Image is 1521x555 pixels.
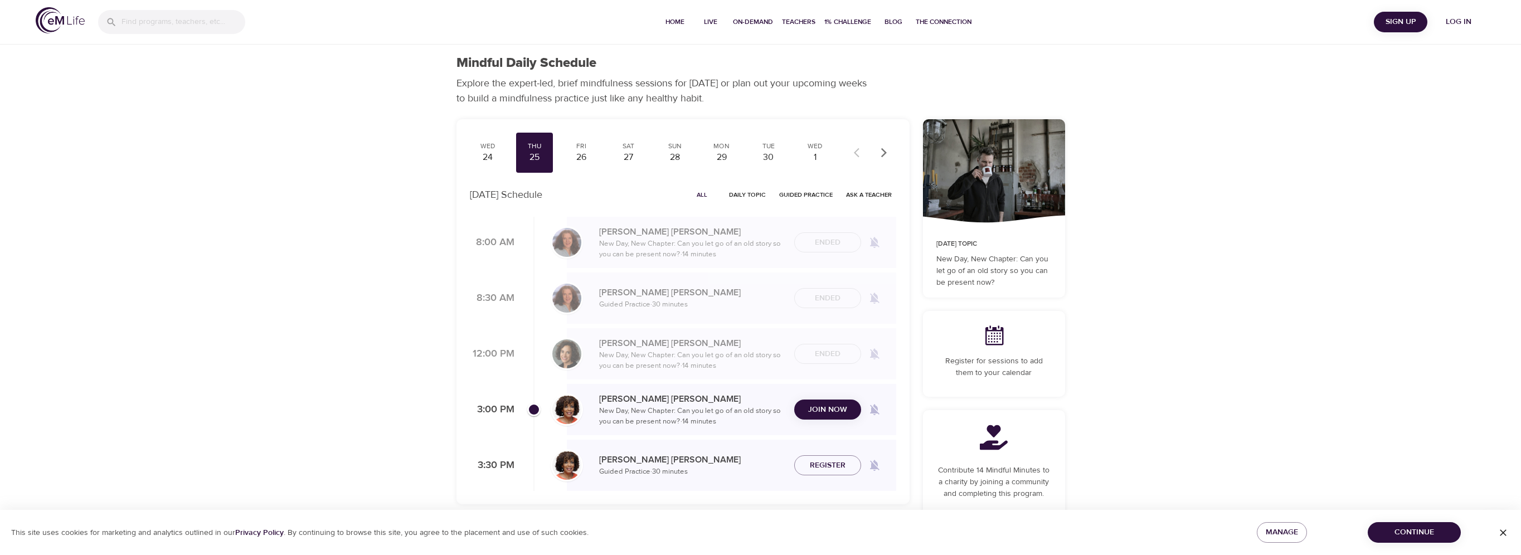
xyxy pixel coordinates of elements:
p: Guided Practice · 30 minutes [599,299,785,310]
img: logo [36,7,85,33]
div: 1 [801,151,829,164]
p: [PERSON_NAME] [PERSON_NAME] [599,225,785,238]
div: 27 [614,151,642,164]
button: Ask a Teacher [842,186,896,203]
p: Contribute 14 Mindful Minutes to a charity by joining a community and completing this program. [936,465,1052,500]
span: On-Demand [733,16,773,28]
img: Ninette_Hupp-min.jpg [552,339,581,368]
span: Ask a Teacher [846,189,892,200]
button: Register [794,455,861,476]
p: [PERSON_NAME] [PERSON_NAME] [599,392,785,406]
div: Sun [661,142,689,151]
p: 8:00 AM [470,235,514,250]
button: Log in [1432,12,1485,32]
span: Log in [1436,15,1481,29]
span: Join Now [808,403,847,417]
div: Wed [801,142,829,151]
p: [PERSON_NAME] [PERSON_NAME] [599,286,785,299]
span: Blog [880,16,907,28]
div: 28 [661,151,689,164]
div: Mon [708,142,736,151]
div: Sat [614,142,642,151]
p: [DATE] Topic [936,239,1052,249]
p: [PERSON_NAME] [PERSON_NAME] [599,337,785,350]
div: 26 [567,151,595,164]
span: Remind me when a class goes live every Thursday at 3:00 PM [861,396,888,423]
button: Join Now [794,400,861,420]
p: New Day, New Chapter: Can you let go of an old story so you can be present now? · 14 minutes [599,406,785,427]
span: All [689,189,716,200]
input: Find programs, teachers, etc... [122,10,245,34]
img: Cindy2%20031422%20blue%20filter%20hi-res.jpg [552,228,581,257]
div: Tue [755,142,783,151]
div: Thu [521,142,548,151]
p: New Day, New Chapter: Can you let go of an old story so you can be present now? · 14 minutes [599,350,785,372]
p: 8:30 AM [470,291,514,306]
p: [DATE] Schedule [470,187,542,202]
button: Manage [1257,522,1307,543]
span: Live [697,16,724,28]
span: Home [662,16,688,28]
p: Guided Practice · 30 minutes [599,466,785,478]
span: Sign Up [1378,15,1423,29]
span: Remind me when a class goes live every Thursday at 8:00 AM [861,229,888,256]
span: Daily Topic [729,189,766,200]
span: Remind me when a class goes live every Thursday at 3:30 PM [861,452,888,479]
div: 24 [474,151,502,164]
p: Register for sessions to add them to your calendar [936,356,1052,379]
span: 1% Challenge [824,16,871,28]
button: Daily Topic [725,186,770,203]
span: Register [810,459,845,473]
p: 3:30 PM [470,458,514,473]
span: Teachers [782,16,815,28]
span: The Connection [916,16,971,28]
div: 25 [521,151,548,164]
span: Guided Practice [779,189,833,200]
p: 3:00 PM [470,402,514,417]
div: Fri [567,142,595,151]
span: Manage [1266,525,1298,539]
button: Continue [1368,522,1461,543]
div: 29 [708,151,736,164]
p: New Day, New Chapter: Can you let go of an old story so you can be present now? · 14 minutes [599,238,785,260]
span: Continue [1377,525,1452,539]
span: Remind me when a class goes live every Thursday at 12:00 PM [861,340,888,367]
div: 30 [755,151,783,164]
p: Explore the expert-led, brief mindfulness sessions for [DATE] or plan out your upcoming weeks to ... [456,76,874,106]
p: [PERSON_NAME] [PERSON_NAME] [599,453,785,466]
img: Cindy2%20031422%20blue%20filter%20hi-res.jpg [552,284,581,313]
a: Privacy Policy [235,528,284,538]
button: Guided Practice [775,186,837,203]
p: 12:00 PM [470,347,514,362]
img: Janet_Jackson-min.jpg [552,395,581,424]
p: New Day, New Chapter: Can you let go of an old story so you can be present now? [936,254,1052,289]
img: Janet_Jackson-min.jpg [552,451,581,480]
button: Sign Up [1374,12,1427,32]
button: All [684,186,720,203]
span: Remind me when a class goes live every Thursday at 8:30 AM [861,285,888,311]
h1: Mindful Daily Schedule [456,55,596,71]
div: Wed [474,142,502,151]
